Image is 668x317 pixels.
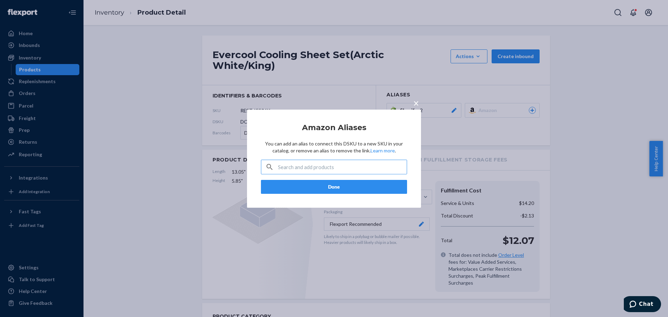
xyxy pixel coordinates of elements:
[413,97,419,109] span: ×
[261,140,407,154] p: You can add an alias to connect this DSKU to a new SKU in your catalog, or remove an alias to rem...
[624,296,661,314] iframe: Opens a widget where you can chat to one of our agents
[261,180,407,194] button: Done
[261,123,407,132] h2: Amazon Aliases
[278,160,407,174] input: Search and add products
[371,148,395,153] a: Learn more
